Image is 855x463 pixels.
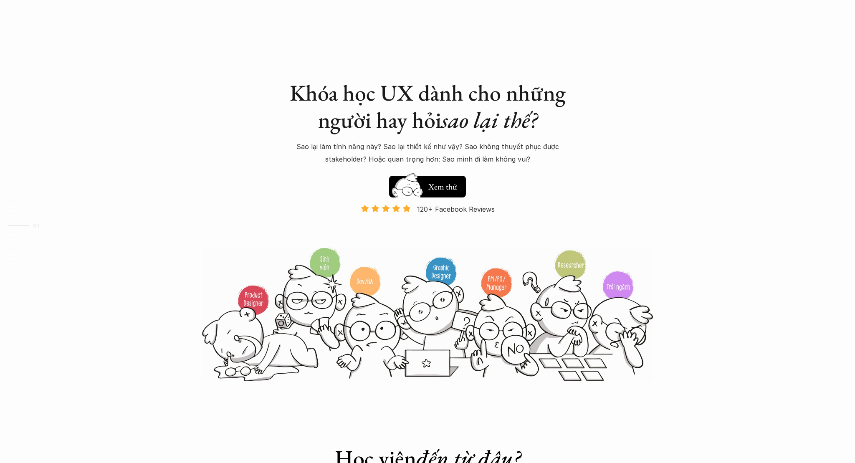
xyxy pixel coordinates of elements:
[428,181,457,192] h5: Xem thử
[8,220,48,230] a: 03
[417,203,495,215] p: 120+ Facebook Reviews
[281,79,574,134] h1: Khóa học UX dành cho những người hay hỏi
[286,140,569,166] p: Sao lại làm tính năng này? Sao lại thiết kế như vậy? Sao không thuyết phục được stakeholder? Hoặc...
[441,105,537,134] em: sao lại thế?
[33,223,40,228] strong: 03
[353,204,502,246] a: 120+ Facebook Reviews
[389,172,466,197] a: Xem thử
